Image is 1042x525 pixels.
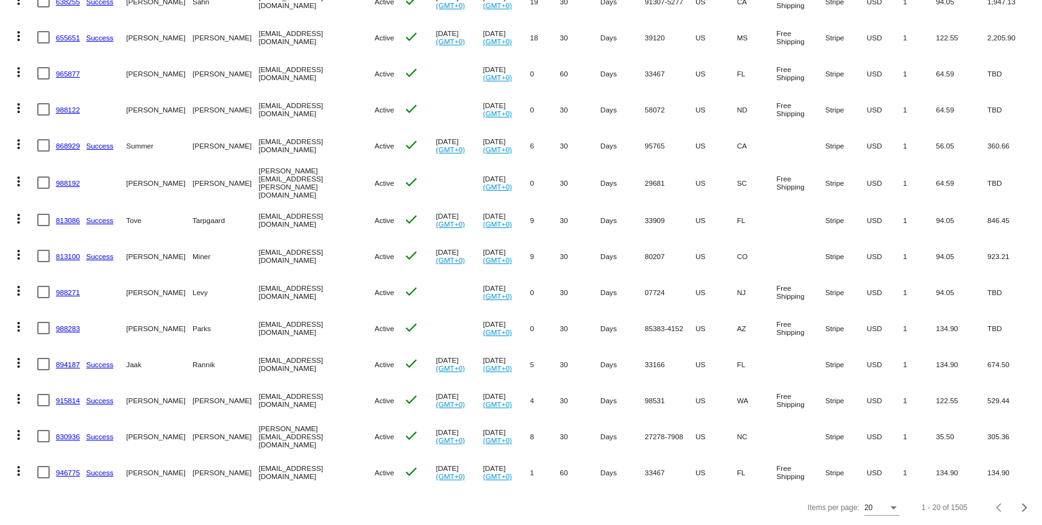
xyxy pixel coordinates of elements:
mat-cell: [DATE] [483,238,530,274]
mat-cell: USD [867,310,904,346]
mat-cell: [PERSON_NAME] [193,163,258,202]
mat-cell: [PERSON_NAME] [126,55,193,91]
mat-cell: 134.90 [936,346,987,382]
mat-cell: 1 [903,346,936,382]
mat-cell: US [695,382,737,418]
mat-icon: more_vert [11,174,26,189]
mat-cell: [DATE] [483,19,530,55]
span: Active [374,70,394,78]
a: (GMT+0) [483,364,512,372]
mat-cell: USD [867,382,904,418]
mat-cell: Rannik [193,346,258,382]
a: 988271 [56,288,80,296]
mat-cell: 30 [560,91,600,127]
mat-cell: US [695,55,737,91]
a: (GMT+0) [436,220,465,228]
mat-cell: [EMAIL_ADDRESS][DOMAIN_NAME] [258,382,374,418]
mat-cell: 0 [530,55,560,91]
mat-cell: 30 [560,382,600,418]
mat-cell: 18 [530,19,560,55]
a: (GMT+0) [483,109,512,117]
mat-cell: Days [600,91,645,127]
mat-cell: Days [600,163,645,202]
mat-cell: 30 [560,19,600,55]
mat-cell: SC [737,163,777,202]
mat-cell: [DATE] [483,418,530,454]
mat-cell: 94.05 [936,238,987,274]
mat-cell: 4 [530,382,560,418]
mat-cell: 33467 [645,55,695,91]
a: 813100 [56,252,80,260]
mat-cell: 1 [903,418,936,454]
mat-cell: [DATE] [483,310,530,346]
mat-cell: [PERSON_NAME] [193,19,258,55]
mat-cell: 94.05 [936,274,987,310]
mat-cell: 0 [530,310,560,346]
mat-cell: Stripe [825,310,867,346]
mat-cell: 9 [530,202,560,238]
mat-cell: FL [737,346,777,382]
mat-cell: 1 [903,127,936,163]
a: (GMT+0) [436,472,465,480]
mat-cell: 134.90 [936,454,987,490]
mat-cell: 529.44 [987,382,1036,418]
mat-cell: Stripe [825,418,867,454]
mat-cell: USD [867,238,904,274]
mat-cell: 5 [530,346,560,382]
mat-cell: Tove [126,202,193,238]
mat-cell: Stripe [825,238,867,274]
mat-cell: Stripe [825,382,867,418]
mat-cell: [PERSON_NAME] [126,382,193,418]
mat-cell: 30 [560,418,600,454]
mat-cell: [PERSON_NAME] [126,454,193,490]
a: (GMT+0) [436,364,465,372]
mat-cell: Tarpgaard [193,202,258,238]
span: 20 [864,503,872,512]
mat-cell: 0 [530,274,560,310]
mat-icon: more_vert [11,137,26,152]
mat-cell: 30 [560,310,600,346]
mat-cell: NJ [737,274,777,310]
mat-cell: [PERSON_NAME] [193,454,258,490]
mat-icon: check [404,137,419,152]
mat-cell: Days [600,202,645,238]
a: Success [86,252,114,260]
mat-cell: [EMAIL_ADDRESS][DOMAIN_NAME] [258,202,374,238]
mat-cell: 9 [530,238,560,274]
mat-cell: USD [867,127,904,163]
mat-cell: 94.05 [936,202,987,238]
a: Success [86,360,114,368]
mat-cell: 58072 [645,91,695,127]
mat-cell: [PERSON_NAME] [126,274,193,310]
mat-icon: check [404,65,419,80]
mat-cell: [PERSON_NAME] [126,418,193,454]
a: 988122 [56,106,80,114]
mat-icon: check [404,29,419,44]
mat-cell: US [695,310,737,346]
a: 894187 [56,360,80,368]
mat-cell: Stripe [825,202,867,238]
mat-cell: USD [867,19,904,55]
mat-cell: 1 [903,310,936,346]
mat-cell: Free Shipping [776,310,825,346]
mat-cell: 1 [530,454,560,490]
a: (GMT+0) [483,73,512,81]
mat-cell: [PERSON_NAME] [193,127,258,163]
mat-cell: FL [737,454,777,490]
mat-cell: 1 [903,202,936,238]
mat-cell: 60 [560,55,600,91]
mat-cell: FL [737,55,777,91]
mat-cell: 846.45 [987,202,1036,238]
mat-cell: 85383-4152 [645,310,695,346]
mat-cell: 305.36 [987,418,1036,454]
mat-cell: 1 [903,382,936,418]
mat-icon: more_vert [11,247,26,262]
mat-cell: Jaak [126,346,193,382]
mat-cell: [PERSON_NAME] [126,91,193,127]
mat-cell: Stripe [825,91,867,127]
mat-cell: US [695,274,737,310]
mat-cell: [DATE] [483,454,530,490]
mat-cell: [PERSON_NAME] [193,418,258,454]
a: Success [86,396,114,404]
mat-cell: 56.05 [936,127,987,163]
